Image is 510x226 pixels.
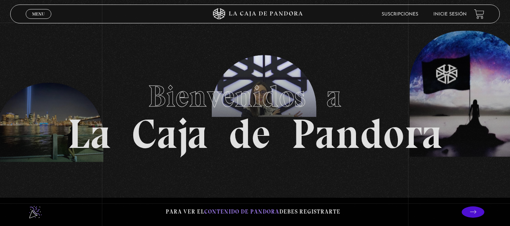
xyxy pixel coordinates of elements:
a: Suscripciones [382,12,418,17]
span: Menu [32,12,45,16]
span: contenido de Pandora [204,208,279,215]
a: View your shopping cart [474,9,484,19]
span: Cerrar [29,18,47,23]
p: Para ver el debes registrarte [166,207,341,217]
span: Bienvenidos a [148,78,362,114]
h1: La Caja de Pandora [68,72,442,155]
a: Inicie sesión [433,12,467,17]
